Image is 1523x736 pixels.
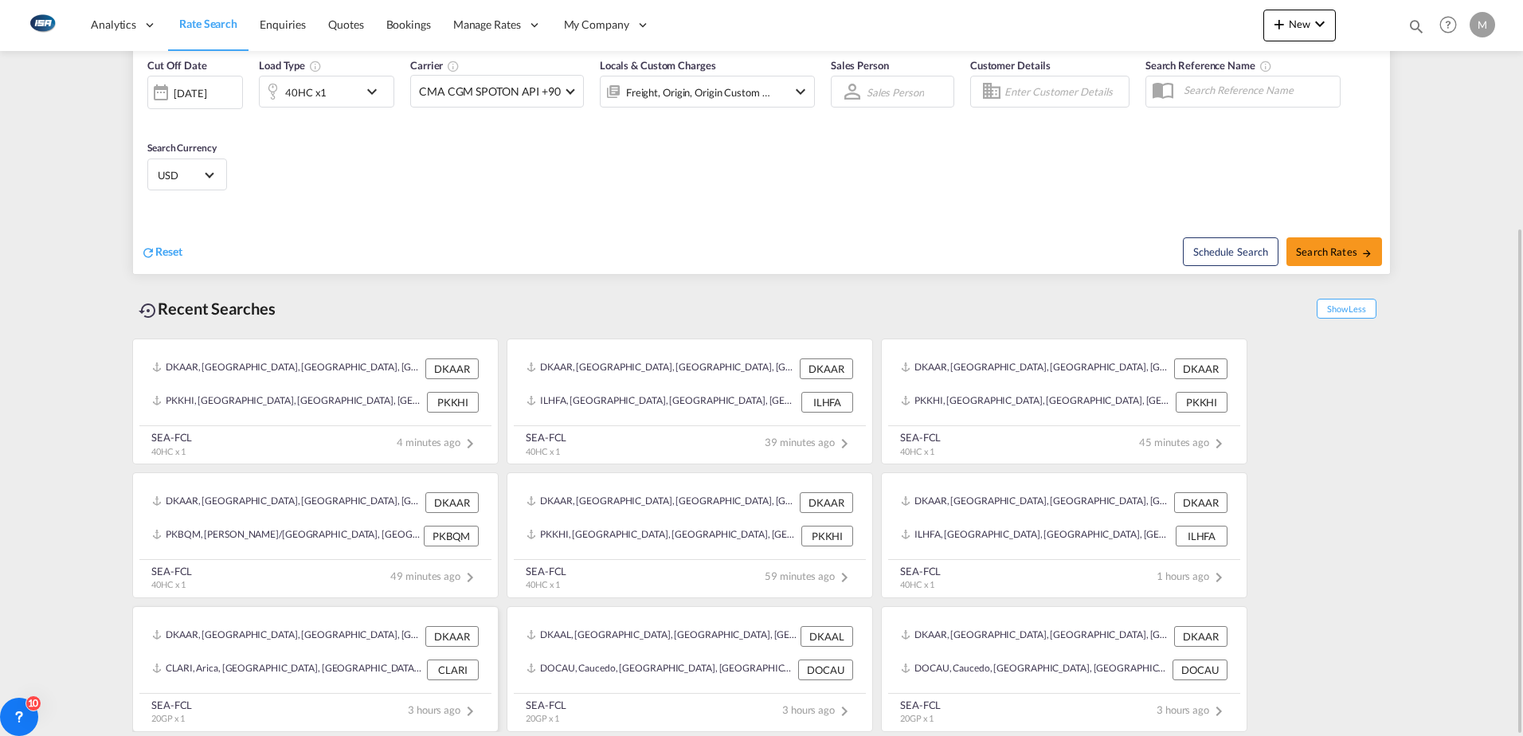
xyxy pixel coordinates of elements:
button: Search Ratesicon-arrow-right [1286,237,1382,266]
div: Recent Searches [132,291,282,327]
span: Enquiries [260,18,306,31]
div: DKAAR [1174,492,1227,513]
div: SEA-FCL [900,698,941,712]
button: icon-plus 400-fgNewicon-chevron-down [1263,10,1336,41]
recent-search-card: DKAAR, [GEOGRAPHIC_DATA], [GEOGRAPHIC_DATA], [GEOGRAPHIC_DATA], [GEOGRAPHIC_DATA] DKAARPKKHI, [GE... [507,472,873,598]
div: SEA-FCL [526,564,566,578]
span: Customer Details [970,59,1051,72]
div: DKAAL, Aalborg, Denmark, Northern Europe, Europe [527,626,797,647]
div: DKAAR [800,358,853,379]
div: PKKHI, Karachi, Pakistan, Indian Subcontinent, Asia Pacific [527,526,797,546]
span: Locals & Custom Charges [600,59,716,72]
div: Freight Origin Origin Custom Factory Stuffing [626,81,771,104]
span: USD [158,168,202,182]
div: PKBQM [424,526,479,546]
md-icon: icon-chevron-right [835,434,854,453]
div: SEA-FCL [151,698,192,712]
md-icon: icon-chevron-down [362,82,390,101]
div: DKAAL [801,626,853,647]
div: SEA-FCL [900,564,941,578]
md-icon: icon-chevron-right [835,702,854,721]
div: DOCAU, Caucedo, Dominican Republic, Caribbean, Americas [901,660,1169,680]
div: Help [1435,11,1470,40]
span: Analytics [91,17,136,33]
md-icon: icon-refresh [141,245,155,260]
button: Note: By default Schedule search will only considerorigin ports, destination ports and cut off da... [1183,237,1278,266]
div: DKAAR [1174,626,1227,647]
md-icon: icon-chevron-right [460,434,480,453]
md-datepicker: Select [147,108,159,129]
div: SEA-FCL [526,430,566,444]
div: CLARI, Arica, Chile, South America, Americas [152,660,423,680]
span: Help [1435,11,1462,38]
div: DKAAR, Aarhus, Denmark, Northern Europe, Europe [901,492,1170,513]
div: DOCAU [798,660,853,680]
md-icon: icon-chevron-right [1209,434,1228,453]
div: DOCAU, Caucedo, Dominican Republic, Caribbean, Americas [527,660,794,680]
md-icon: icon-chevron-down [791,82,810,101]
md-icon: Your search will be saved by the below given name [1259,60,1272,72]
div: DKAAR [425,492,479,513]
recent-search-card: DKAAR, [GEOGRAPHIC_DATA], [GEOGRAPHIC_DATA], [GEOGRAPHIC_DATA], [GEOGRAPHIC_DATA] DKAARPKKHI, [GE... [132,339,499,464]
div: PKKHI [801,526,853,546]
md-icon: icon-information-outline [309,60,322,72]
div: DOCAU [1173,660,1227,680]
span: Load Type [259,59,322,72]
md-select: Sales Person [865,80,926,104]
div: SEA-FCL [151,430,192,444]
span: Carrier [410,59,460,72]
input: Search Reference Name [1176,78,1340,102]
div: DKAAR [800,492,853,513]
img: 1aa151c0c08011ec8d6f413816f9a227.png [24,7,60,43]
md-icon: icon-chevron-right [460,702,480,721]
div: [DATE] [174,86,206,100]
recent-search-card: DKAAR, [GEOGRAPHIC_DATA], [GEOGRAPHIC_DATA], [GEOGRAPHIC_DATA], [GEOGRAPHIC_DATA] DKAARPKBQM, [PE... [132,472,499,598]
span: 3 hours ago [408,703,480,716]
div: DKAAR, Aarhus, Denmark, Northern Europe, Europe [901,358,1170,379]
div: PKBQM, Muhammad Bin Qasim/Karachi, Pakistan, Indian Subcontinent, Asia Pacific [152,526,420,546]
span: 40HC x 1 [900,579,934,589]
div: DKAAR, Aarhus, Denmark, Northern Europe, Europe [901,626,1170,647]
md-icon: The selected Trucker/Carrierwill be displayed in the rate results If the rates are from another f... [447,60,460,72]
div: ILHFA [1176,526,1227,546]
md-icon: icon-chevron-right [1209,702,1228,721]
span: 59 minutes ago [765,570,854,582]
span: CMA CGM SPOTON API +90 [419,84,561,100]
div: DKAAR, Aarhus, Denmark, Northern Europe, Europe [152,492,421,513]
input: Enter Customer Details [1004,80,1124,104]
span: 20GP x 1 [151,713,185,723]
recent-search-card: DKAAR, [GEOGRAPHIC_DATA], [GEOGRAPHIC_DATA], [GEOGRAPHIC_DATA], [GEOGRAPHIC_DATA] DKAARDOCAU, Cau... [881,606,1247,732]
div: DKAAR [425,358,479,379]
span: 3 hours ago [1157,703,1228,716]
md-icon: icon-chevron-down [1310,14,1329,33]
span: Rate Search [179,17,237,30]
span: Search Rates [1296,245,1372,258]
div: icon-magnify [1408,18,1425,41]
div: PKKHI [427,392,479,413]
span: Search Currency [147,142,217,154]
span: Sales Person [831,59,889,72]
div: DKAAR, Aarhus, Denmark, Northern Europe, Europe [152,358,421,379]
span: Quotes [328,18,363,31]
span: 49 minutes ago [390,570,480,582]
div: 40HC x1icon-chevron-down [259,76,394,108]
md-icon: icon-chevron-right [835,568,854,587]
span: 40HC x 1 [900,446,934,456]
md-icon: icon-arrow-right [1361,248,1372,259]
span: 40HC x 1 [526,579,560,589]
md-icon: icon-magnify [1408,18,1425,35]
div: 40HC x1 [285,81,327,104]
span: 40HC x 1 [526,446,560,456]
md-icon: icon-chevron-right [460,568,480,587]
recent-search-card: DKAAR, [GEOGRAPHIC_DATA], [GEOGRAPHIC_DATA], [GEOGRAPHIC_DATA], [GEOGRAPHIC_DATA] DKAARILHFA, [GE... [881,472,1247,598]
span: 40HC x 1 [151,579,186,589]
md-icon: icon-chevron-right [1209,568,1228,587]
div: ILHFA, Haifa, Israel, Levante, Middle East [901,526,1172,546]
md-icon: icon-backup-restore [139,301,158,320]
span: Manage Rates [453,17,521,33]
div: PKKHI [1176,392,1227,413]
span: Cut Off Date [147,59,207,72]
div: ILHFA, Haifa, Israel, Levante, Middle East [527,392,797,413]
div: DKAAR, Aarhus, Denmark, Northern Europe, Europe [152,626,421,647]
div: PKKHI, Karachi, Pakistan, Indian Subcontinent, Asia Pacific [901,392,1172,413]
